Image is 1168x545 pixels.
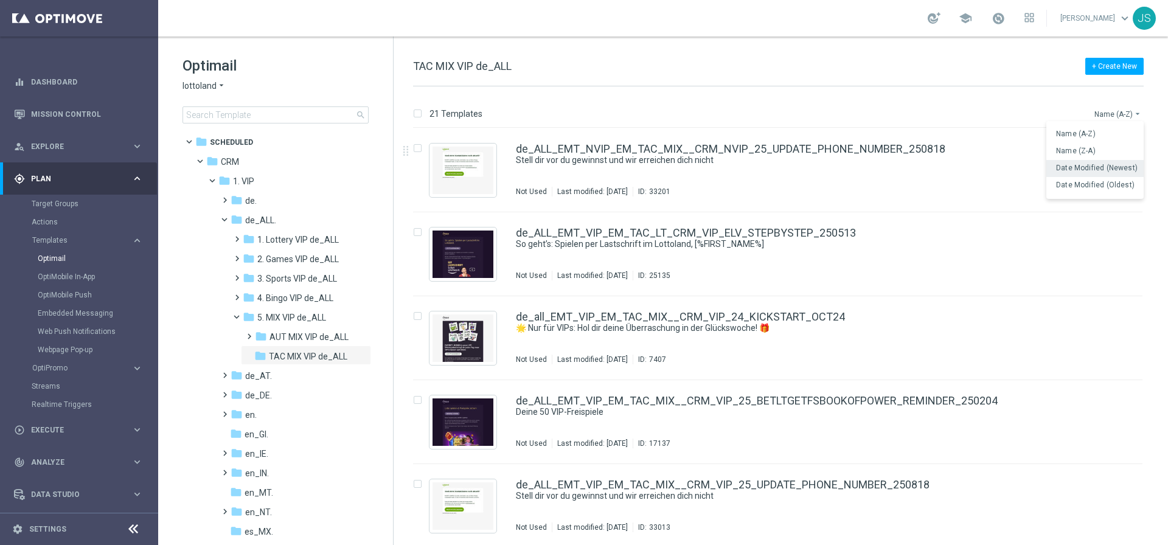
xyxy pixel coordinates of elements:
[516,227,856,238] a: de_ALL_EMT_VIP_EM_TAC_LT_CRM_VIP_ELV_STEPBYSTEP_250513
[38,286,157,304] div: OptiMobile Push
[243,311,255,323] i: folder
[29,526,66,533] a: Settings
[516,271,547,280] div: Not Used
[516,522,547,532] div: Not Used
[13,490,144,499] div: Data Studio keyboard_arrow_right
[31,510,127,543] a: Optibot
[243,252,255,265] i: folder
[32,199,127,209] a: Target Groups
[231,194,243,206] i: folder
[1046,160,1144,177] button: Date Modified (Newest)
[31,459,131,466] span: Analyze
[1133,109,1142,119] i: arrow_drop_down
[14,425,25,436] i: play_circle_outline
[269,332,349,342] span: AUT MIX VIP de_ALL
[516,154,1091,166] div: Stell dir vor du gewinnst und wir erreichen dich nicht
[32,213,157,231] div: Actions
[649,439,670,448] div: 17137
[356,110,366,120] span: search
[131,488,143,500] i: keyboard_arrow_right
[255,330,267,342] i: folder
[433,482,493,530] img: 33013.jpeg
[633,439,670,448] div: ID:
[257,234,339,245] span: 1. Lottery VIP de_ALL
[32,359,157,377] div: OptiPromo
[13,425,144,435] div: play_circle_outline Execute keyboard_arrow_right
[516,490,1063,502] a: Stell dir vor du gewinnst und wir erreichen dich nicht
[12,524,23,535] i: settings
[1056,130,1096,138] span: Name (A-Z)
[32,381,127,391] a: Streams
[14,98,143,130] div: Mission Control
[552,187,633,196] div: Last modified: [DATE]
[14,510,143,543] div: Optibot
[401,128,1166,212] div: Press SPACE to select this row.
[245,448,268,459] span: en_IE.
[14,173,25,184] i: gps_fixed
[401,212,1166,296] div: Press SPACE to select this row.
[32,363,144,373] button: OptiPromo keyboard_arrow_right
[14,66,143,98] div: Dashboard
[516,154,1063,166] a: Stell dir vor du gewinnst und wir erreichen dich nicht
[13,457,144,467] div: track_changes Analyze keyboard_arrow_right
[516,238,1063,250] a: So geht’s: Spielen per Lastschrift im Lottoland, [%FIRST_NAME%]
[245,429,268,440] span: en_GI.
[38,304,157,322] div: Embedded Messaging
[516,144,945,154] a: de_ALL_EMT_NVIP_EM_TAC_MIX__CRM_NVIP_25_UPDATE_PHONE_NUMBER_250818
[245,370,272,381] span: de_AT.
[231,213,243,226] i: folder
[131,235,143,246] i: keyboard_arrow_right
[32,237,131,244] div: Templates
[516,187,547,196] div: Not Used
[433,231,493,278] img: 25135.jpeg
[32,364,119,372] span: OptiPromo
[245,409,257,420] span: en.
[38,327,127,336] a: Web Push Notifications
[217,80,226,92] i: arrow_drop_down
[1118,12,1131,25] span: keyboard_arrow_down
[1056,147,1096,155] span: Name (Z-A)
[245,526,273,537] span: es_MX.
[13,174,144,184] button: gps_fixed Plan keyboard_arrow_right
[1093,106,1144,121] button: Name (A-Z)arrow_drop_down
[14,457,25,468] i: track_changes
[14,141,131,152] div: Explore
[231,447,243,459] i: folder
[552,355,633,364] div: Last modified: [DATE]
[433,314,493,362] img: 7407.jpeg
[32,217,127,227] a: Actions
[257,312,326,323] span: 5. MIX VIP de_ALL
[1085,58,1144,75] button: + Create New
[245,487,273,498] span: en_MT.
[13,142,144,151] div: person_search Explore keyboard_arrow_right
[233,176,254,187] span: 1. VIP
[32,395,157,414] div: Realtime Triggers
[182,106,369,123] input: Search Template
[1046,143,1144,160] button: Name (Z-A)
[516,355,547,364] div: Not Used
[245,390,272,401] span: de_DE.
[131,456,143,468] i: keyboard_arrow_right
[516,406,1091,418] div: Deine 50 VIP-Freispiele
[206,155,218,167] i: folder
[257,254,339,265] span: 2. Games VIP de_ALL
[32,364,131,372] div: OptiPromo
[230,486,242,498] i: folder
[649,271,670,280] div: 25135
[182,80,217,92] span: lottoland
[633,522,670,532] div: ID:
[516,322,1063,334] a: 🌟 Nur für VIPs: Hol dir deine Überraschung in der Glückswoche! 🎁
[649,187,670,196] div: 33201
[401,380,1166,464] div: Press SPACE to select this row.
[516,439,547,448] div: Not Used
[401,296,1166,380] div: Press SPACE to select this row.
[13,77,144,87] div: equalizer Dashboard
[182,80,226,92] button: lottoland arrow_drop_down
[32,195,157,213] div: Target Groups
[552,522,633,532] div: Last modified: [DATE]
[552,439,633,448] div: Last modified: [DATE]
[32,235,144,245] button: Templates keyboard_arrow_right
[231,389,243,401] i: folder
